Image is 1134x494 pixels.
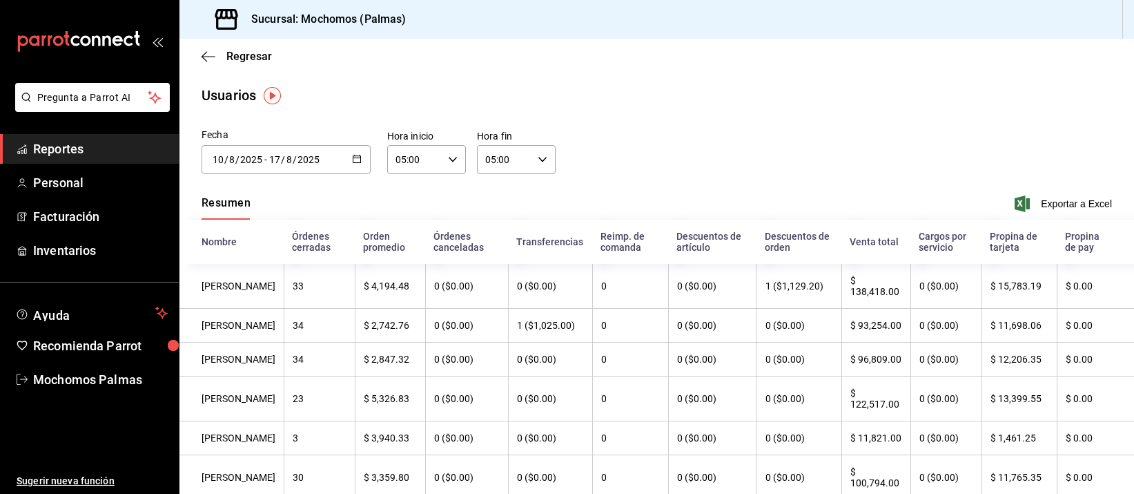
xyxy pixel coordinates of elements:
th: Descuentos de orden [756,220,841,264]
th: 1 ($1,025.00) [508,309,593,343]
span: Mochomos Palmas [33,370,168,389]
th: 3 [284,421,355,455]
button: Regresar [202,50,272,63]
th: $ 138,418.00 [841,264,910,309]
th: 0 [592,264,668,309]
th: [PERSON_NAME] [179,309,284,343]
input: Day [268,154,281,165]
button: Resumen [202,196,251,220]
th: 0 [592,377,668,421]
th: 0 ($0.00) [910,377,981,421]
th: 23 [284,377,355,421]
th: 0 ($0.00) [508,343,593,377]
th: 0 ($0.00) [910,309,981,343]
span: / [293,154,297,165]
th: 0 ($0.00) [425,377,508,421]
th: 0 [592,309,668,343]
th: 0 ($0.00) [668,421,756,455]
th: 0 ($0.00) [508,264,593,309]
th: [PERSON_NAME] [179,264,284,309]
th: $ 13,399.55 [981,377,1057,421]
th: 0 ($0.00) [425,421,508,455]
th: 0 ($0.00) [756,377,841,421]
th: 0 ($0.00) [668,264,756,309]
label: Hora fin [477,131,556,141]
input: Month [228,154,235,165]
span: Inventarios [33,241,168,260]
th: 0 ($0.00) [668,343,756,377]
th: $ 0.00 [1057,377,1134,421]
th: 0 ($0.00) [508,377,593,421]
th: 0 ($0.00) [910,421,981,455]
span: Pregunta a Parrot AI [37,91,148,105]
input: Day [212,154,224,165]
span: Facturación [33,207,168,226]
th: $ 4,194.48 [355,264,425,309]
th: Reimp. de comanda [592,220,668,264]
div: Usuarios [202,85,256,106]
th: $ 12,206.35 [981,343,1057,377]
th: [PERSON_NAME] [179,343,284,377]
span: / [281,154,285,165]
th: 0 [592,421,668,455]
span: - [264,154,267,165]
button: open_drawer_menu [152,36,163,47]
th: Órdenes canceladas [425,220,508,264]
button: Pregunta a Parrot AI [15,83,170,112]
div: navigation tabs [202,196,251,220]
th: 0 ($0.00) [425,309,508,343]
th: 0 ($0.00) [508,421,593,455]
span: Recomienda Parrot [33,336,168,355]
th: Venta total [841,220,910,264]
th: $ 11,821.00 [841,421,910,455]
th: 0 ($0.00) [425,343,508,377]
h3: Sucursal: Mochomos (Palmas) [240,11,407,28]
th: Orden promedio [355,220,425,264]
span: Sugerir nueva función [17,474,168,488]
a: Pregunta a Parrot AI [10,100,170,115]
th: 33 [284,264,355,309]
label: Hora inicio [387,131,466,141]
input: Year [297,154,320,165]
th: $ 11,698.06 [981,309,1057,343]
th: 0 ($0.00) [756,343,841,377]
th: $ 3,940.33 [355,421,425,455]
th: Propina de tarjeta [981,220,1057,264]
th: 1 ($1,129.20) [756,264,841,309]
th: 0 ($0.00) [668,309,756,343]
th: Nombre [179,220,284,264]
th: 0 ($0.00) [668,377,756,421]
th: 0 [592,343,668,377]
th: Cargos por servicio [910,220,981,264]
span: Regresar [226,50,272,63]
th: $ 96,809.00 [841,343,910,377]
th: 0 ($0.00) [425,264,508,309]
th: $ 93,254.00 [841,309,910,343]
th: 0 ($0.00) [756,421,841,455]
input: Year [239,154,263,165]
span: Ayuda [33,305,150,321]
th: 0 ($0.00) [756,309,841,343]
th: [PERSON_NAME] [179,377,284,421]
img: Tooltip marker [264,87,281,104]
button: Exportar a Excel [1017,196,1112,212]
th: $ 0.00 [1057,309,1134,343]
span: / [235,154,239,165]
th: $ 2,847.32 [355,343,425,377]
th: $ 0.00 [1057,264,1134,309]
th: Descuentos de artículo [668,220,756,264]
th: $ 5,326.83 [355,377,425,421]
th: $ 0.00 [1057,343,1134,377]
th: Transferencias [508,220,593,264]
th: $ 2,742.76 [355,309,425,343]
th: Propina de pay [1057,220,1134,264]
span: Reportes [33,140,168,158]
th: 0 ($0.00) [910,264,981,309]
th: $ 122,517.00 [841,377,910,421]
div: Fecha [202,128,371,142]
th: $ 0.00 [1057,421,1134,455]
span: / [224,154,228,165]
th: [PERSON_NAME] [179,421,284,455]
th: 34 [284,343,355,377]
